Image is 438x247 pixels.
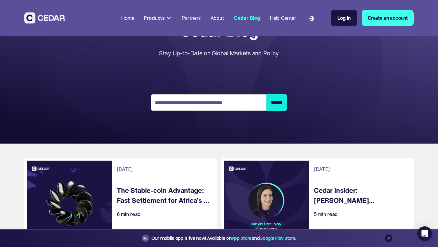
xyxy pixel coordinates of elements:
[417,226,432,241] div: Open Intercom Messenger
[309,16,314,21] img: world icon
[314,210,338,218] div: 5 min read
[117,165,133,173] div: [DATE]
[208,11,227,25] a: About
[117,210,141,218] div: 6 min read
[267,11,298,25] a: Help Center
[143,236,148,241] img: announcement
[231,11,262,25] a: Cedar Blog
[331,10,357,26] a: Log in
[121,14,134,22] div: Home
[210,14,224,22] div: About
[179,11,203,25] a: Partners
[141,12,174,24] div: Products
[119,11,137,25] a: Home
[144,14,165,22] div: Products
[182,14,201,22] div: Partners
[362,10,414,26] a: Create an account
[159,50,279,57] span: Stay Up-to-Date on Global Markets and Policy
[314,165,330,173] div: [DATE]
[270,14,296,22] div: Help Center
[232,235,252,241] a: App Store
[337,14,351,22] div: Log in
[314,185,408,206] a: Cedar Insider: [PERSON_NAME]...
[259,235,295,241] a: Google Play Store
[117,185,210,206] a: The Stable-coin Advantage: Fast Settlement for Africa’s ...
[159,22,279,39] span: Cedar Blog
[151,235,296,242] div: Our mobile app is live now! Available on and .
[234,14,260,22] div: Cedar Blog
